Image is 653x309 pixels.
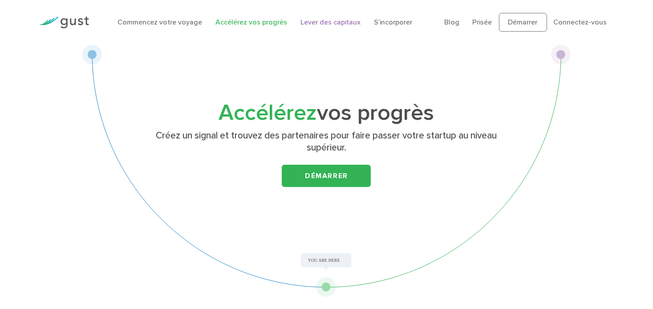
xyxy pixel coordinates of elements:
[150,103,502,123] h1: vos progrès
[300,18,361,26] a: Lever des capitaux
[215,18,287,26] a: Accélérez vos progrès
[473,18,492,26] a: Prisée
[444,18,459,26] a: Blog
[554,18,607,26] a: Connectez-vous
[154,130,499,154] p: Créez un signal et trouvez des partenaires pour faire passer votre startup au niveau supérieur.
[499,13,547,32] a: Démarrer
[374,18,412,26] a: S’incorporer
[282,165,371,187] a: Démarrer
[39,16,89,28] img: Gust Logo
[219,100,317,126] span: Accélérez
[118,18,202,26] a: Commencez votre voyage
